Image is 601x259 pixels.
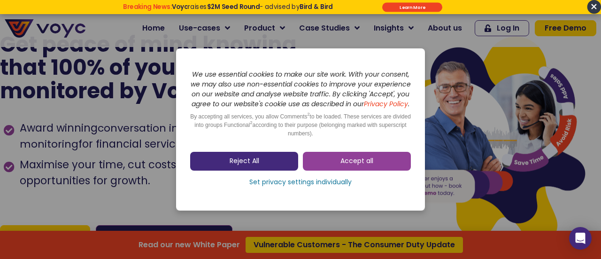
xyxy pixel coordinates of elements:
span: Job title [122,76,154,87]
a: Accept all [303,152,411,171]
a: Privacy Policy [364,99,408,109]
a: Reject All [190,152,298,171]
span: By accepting all services, you allow Comments to be loaded. These services are divided into group... [190,113,411,137]
span: Phone [122,38,146,48]
span: Accept all [340,157,373,166]
i: We use essential cookies to make our site work. With your consent, we may also use non-essential ... [191,70,411,109]
span: Set privacy settings individually [249,178,352,187]
span: Reject All [230,157,259,166]
sup: 2 [250,120,252,125]
a: Set privacy settings individually [190,175,411,189]
sup: 2 [308,112,310,117]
